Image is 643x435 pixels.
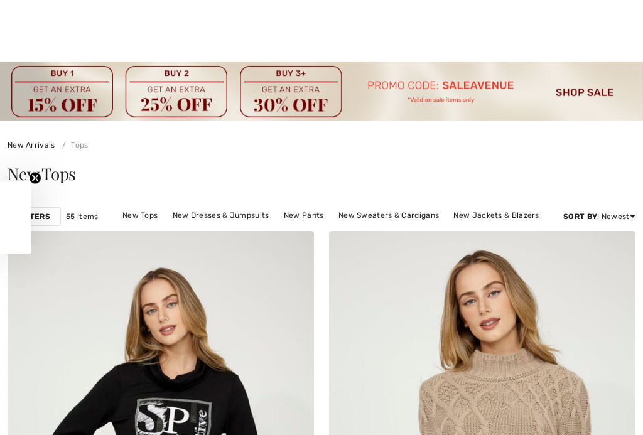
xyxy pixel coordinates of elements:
a: New Jackets & Blazers [447,207,545,223]
a: New Outerwear [323,223,394,240]
strong: Sort By [563,212,597,221]
a: Tops [57,141,89,149]
a: New Tops [116,207,164,223]
div: : Newest [563,211,635,222]
span: 55 items [66,211,98,222]
span: New Tops [8,163,76,185]
a: New Arrivals [8,141,55,149]
a: New Pants [278,207,330,223]
button: Close teaser [29,171,41,184]
a: New Sweaters & Cardigans [332,207,445,223]
a: New Skirts [268,223,320,240]
strong: Filters [18,211,50,222]
a: New Dresses & Jumpsuits [166,207,276,223]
